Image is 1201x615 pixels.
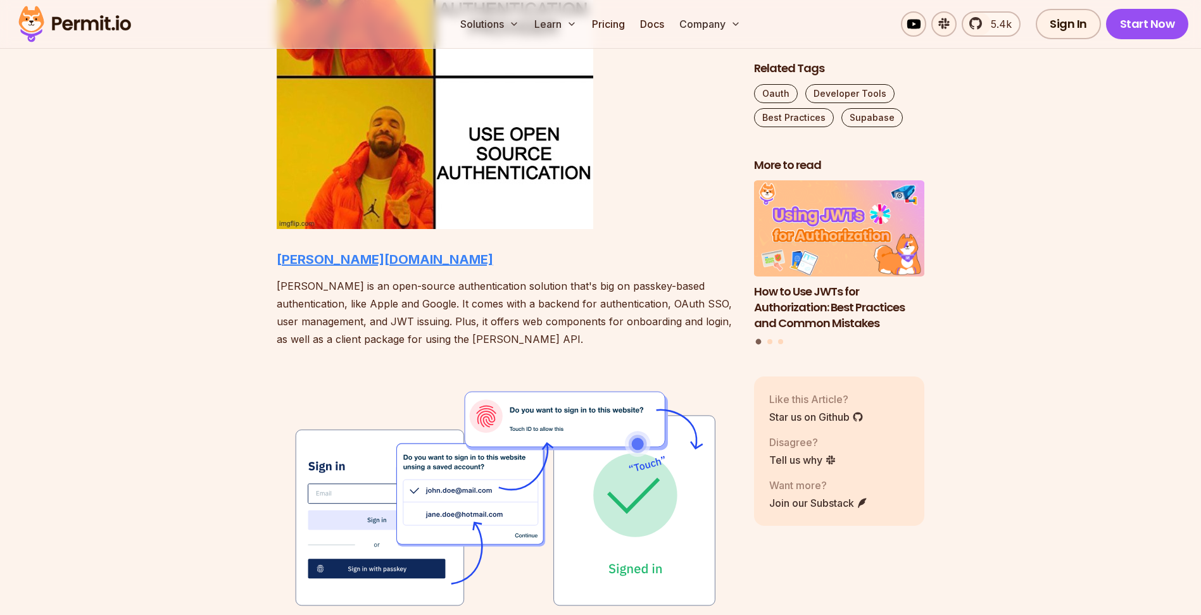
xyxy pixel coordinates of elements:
a: Star us on Github [769,409,864,425]
a: Tell us why [769,452,836,468]
a: 5.4k [962,11,1021,37]
p: Want more? [769,478,868,493]
a: Docs [635,11,669,37]
a: Developer Tools [805,84,895,103]
p: Disagree? [769,435,836,450]
button: Go to slide 2 [767,339,772,344]
img: Permit logo [13,3,137,46]
li: 1 of 3 [754,181,925,332]
a: Best Practices [754,108,834,127]
img: How to Use JWTs for Authorization: Best Practices and Common Mistakes [754,181,925,277]
a: Start Now [1106,9,1189,39]
button: Go to slide 1 [756,339,762,345]
a: Supabase [841,108,903,127]
span: 5.4k [983,16,1012,32]
h2: More to read [754,158,925,173]
a: Pricing [587,11,630,37]
p: Like this Article? [769,392,864,407]
a: [PERSON_NAME][DOMAIN_NAME] [277,252,493,267]
button: Go to slide 3 [778,339,783,344]
h2: Related Tags [754,61,925,77]
button: Company [674,11,746,37]
h3: How to Use JWTs for Authorization: Best Practices and Common Mistakes [754,284,925,331]
button: Solutions [455,11,524,37]
a: How to Use JWTs for Authorization: Best Practices and Common MistakesHow to Use JWTs for Authoriz... [754,181,925,332]
a: Join our Substack [769,495,868,511]
a: Oauth [754,84,798,103]
p: [PERSON_NAME] is an open-source authentication solution that's big on passkey-based authenticatio... [277,277,734,348]
div: Posts [754,181,925,347]
a: Sign In [1036,9,1101,39]
button: Learn [529,11,582,37]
